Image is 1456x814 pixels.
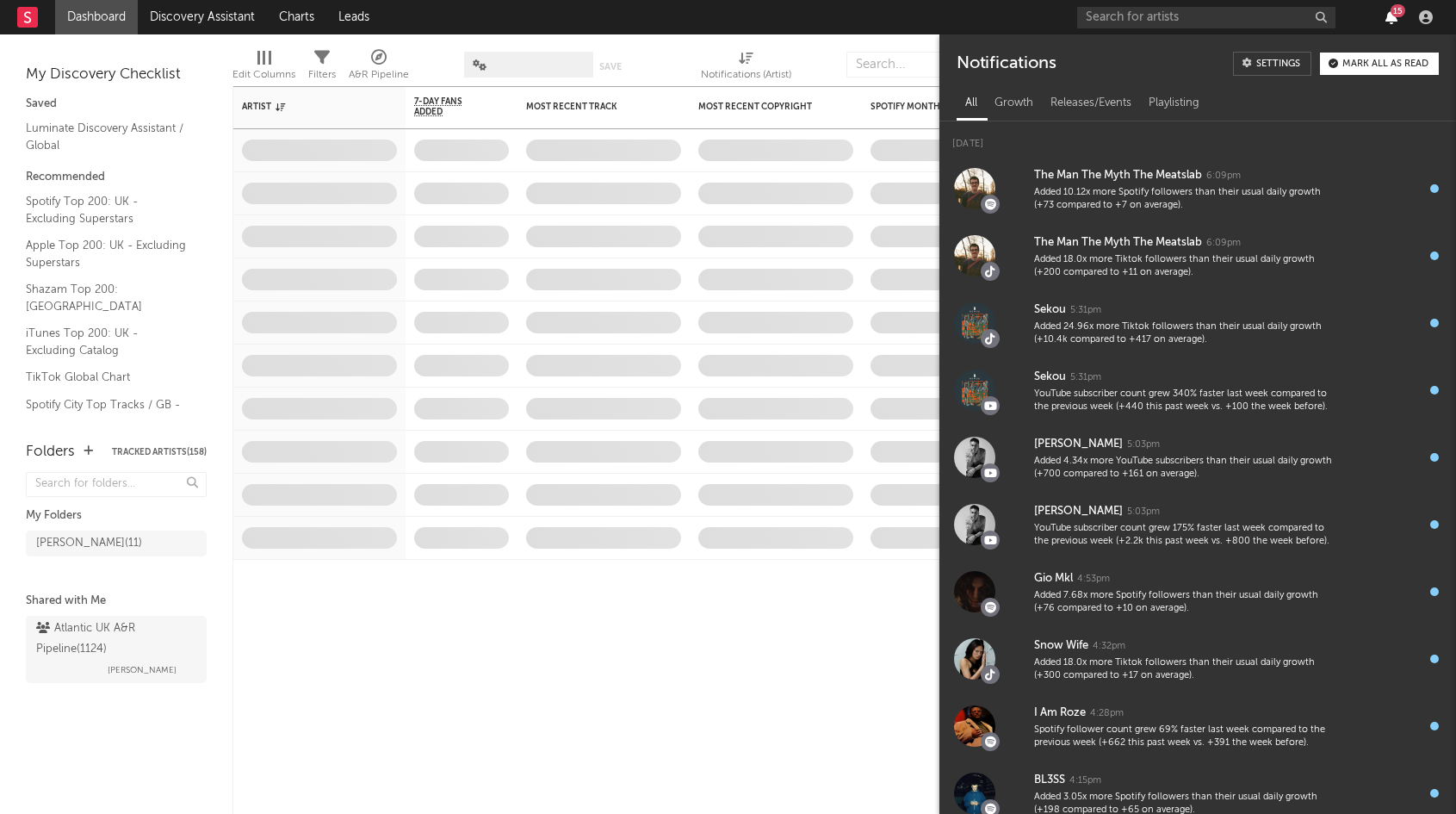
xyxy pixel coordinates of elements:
div: YouTube subscriber count grew 175% faster last week compared to the previous week (+2.2k this pas... [1034,522,1337,549]
div: 4:32pm [1093,640,1125,653]
div: 5:03pm [1127,438,1160,451]
div: [PERSON_NAME] ( 11 ) [36,533,142,554]
div: Added 7.68x more Spotify followers than their usual daily growth (+76 compared to +10 on average). [1034,589,1337,616]
a: The Man The Myth The Meatslab6:09pmAdded 10.12x more Spotify followers than their usual daily gro... [939,155,1456,222]
div: Growth [986,89,1042,118]
a: iTunes Top 200: UK - Excluding Catalog [26,324,189,359]
div: Added 10.12x more Spotify followers than their usual daily growth (+73 compared to +7 on average). [1034,186,1337,213]
div: The Man The Myth The Meatslab [1034,165,1202,186]
div: Added 4.34x more YouTube subscribers than their usual daily growth (+700 compared to +161 on aver... [1034,455,1337,482]
div: [PERSON_NAME] [1034,501,1123,522]
a: Snow Wife4:32pmAdded 18.0x more Tiktok followers than their usual daily growth (+300 compared to ... [939,625,1456,693]
a: [PERSON_NAME]5:03pmYouTube subscriber count grew 175% faster last week compared to the previous w... [939,491,1456,558]
a: Sekou5:31pmYouTube subscriber count grew 340% faster last week compared to the previous week (+44... [939,357,1456,424]
div: 5:03pm [1127,506,1160,519]
div: A&R Pipeline [349,65,409,85]
a: Sekou5:31pmAdded 24.96x more Tiktok followers than their usual daily growth (+10.4k compared to +... [939,289,1456,357]
div: 4:28pm [1090,707,1124,720]
div: My Folders [26,506,207,526]
div: Added 24.96x more Tiktok followers than their usual daily growth (+10.4k compared to +417 on aver... [1034,320,1337,347]
div: Added 18.0x more Tiktok followers than their usual daily growth (+300 compared to +17 on average). [1034,656,1337,683]
a: The Man The Myth The Meatslab6:09pmAdded 18.0x more Tiktok followers than their usual daily growt... [939,222,1456,289]
div: Atlantic UK A&R Pipeline ( 1124 ) [36,618,192,660]
div: 6:09pm [1206,170,1241,183]
div: 4:53pm [1077,573,1110,586]
div: Added 18.0x more Tiktok followers than their usual daily growth (+200 compared to +11 on average). [1034,253,1337,280]
a: TikTok Global Chart [26,368,189,387]
a: I Am Roze4:28pmSpotify follower count grew 69% faster last week compared to the previous week (+6... [939,693,1456,760]
div: Sekou [1034,300,1066,320]
div: I Am Roze [1034,703,1086,724]
a: Atlantic UK A&R Pipeline(1124)[PERSON_NAME] [26,616,207,683]
div: [DATE] [939,121,1456,155]
a: [PERSON_NAME](11) [26,531,207,556]
button: Tracked Artists(158) [112,448,207,457]
div: Most Recent Copyright [698,102,827,112]
div: Gio Mkl [1034,569,1073,589]
div: 15 [1391,4,1405,17]
div: Most Recent Track [526,102,655,112]
div: 5:31pm [1070,304,1101,317]
div: Shared with Me [26,591,207,612]
div: BL3SS [1034,770,1065,791]
a: Luminate Discovery Assistant / Global [26,119,189,154]
div: Folders [26,442,75,463]
button: Save [599,62,622,71]
div: Filters [308,43,336,93]
span: [PERSON_NAME] [108,660,177,680]
div: 4:15pm [1069,774,1101,787]
div: Edit Columns [232,43,295,93]
input: Search... [846,52,976,78]
a: Spotify Top 200: UK - Excluding Superstars [26,192,189,227]
a: Gio Mkl4:53pmAdded 7.68x more Spotify followers than their usual daily growth (+76 compared to +1... [939,558,1456,625]
div: A&R Pipeline [349,43,409,93]
div: Recommended [26,167,207,188]
div: Saved [26,94,207,115]
div: 5:31pm [1070,371,1101,384]
div: Artist [242,102,371,112]
div: Snow Wife [1034,636,1088,656]
div: Playlisting [1140,89,1208,118]
a: Shazam Top 200: [GEOGRAPHIC_DATA] [26,280,189,315]
div: Notifications [957,52,1056,76]
div: Spotify Monthly Listeners [871,102,1000,112]
div: Spotify follower count grew 69% faster last week compared to the previous week (+662 this past we... [1034,724,1337,750]
div: YouTube subscriber count grew 340% faster last week compared to the previous week (+440 this past... [1034,388,1337,414]
a: Apple Top 200: UK - Excluding Superstars [26,236,189,271]
a: Settings [1233,52,1311,76]
div: Filters [308,65,336,85]
div: Releases/Events [1042,89,1140,118]
div: 6:09pm [1206,237,1241,250]
input: Search for folders... [26,472,207,497]
div: Mark all as read [1342,59,1428,69]
div: Settings [1256,59,1300,69]
div: My Discovery Checklist [26,65,207,85]
div: Sekou [1034,367,1066,388]
div: Notifications (Artist) [701,43,791,93]
div: The Man The Myth The Meatslab [1034,233,1202,253]
div: Notifications (Artist) [701,65,791,85]
button: 15 [1385,10,1397,24]
div: [PERSON_NAME] [1034,434,1123,455]
span: 7-Day Fans Added [414,96,483,117]
a: [PERSON_NAME]5:03pmAdded 4.34x more YouTube subscribers than their usual daily growth (+700 compa... [939,424,1456,491]
input: Search for artists [1077,7,1335,28]
button: Mark all as read [1320,53,1439,75]
div: Edit Columns [232,65,295,85]
div: All [957,89,986,118]
a: Spotify City Top Tracks / GB - Excluding Superstars [26,395,189,431]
